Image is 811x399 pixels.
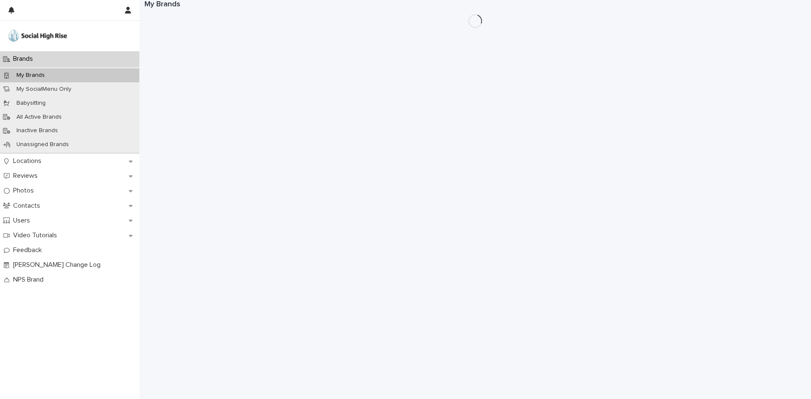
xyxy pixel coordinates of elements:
p: Inactive Brands [10,127,65,134]
p: Reviews [10,172,44,180]
p: Locations [10,157,48,165]
p: Video Tutorials [10,231,64,239]
p: Users [10,217,37,225]
p: Brands [10,55,40,63]
p: My SocialMenu Only [10,86,78,93]
p: My Brands [10,72,52,79]
p: Babysitting [10,100,52,107]
p: [PERSON_NAME] Change Log [10,261,107,269]
p: Photos [10,187,41,195]
p: Unassigned Brands [10,141,76,148]
p: Feedback [10,246,49,254]
p: Contacts [10,202,47,210]
p: All Active Brands [10,114,68,121]
p: NPS Brand [10,276,50,284]
img: o5DnuTxEQV6sW9jFYBBf [7,27,68,44]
